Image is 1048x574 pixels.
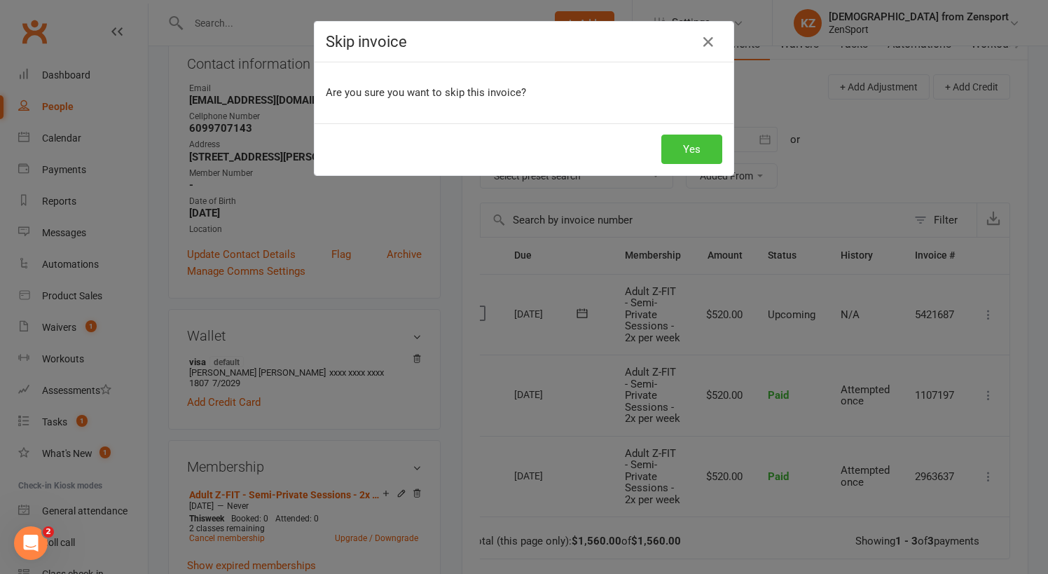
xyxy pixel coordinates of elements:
[43,526,54,538] span: 2
[326,33,722,50] h4: Skip invoice
[661,135,722,164] button: Yes
[14,526,48,560] iframe: Intercom live chat
[697,31,719,53] button: Close
[326,86,526,99] span: Are you sure you want to skip this invoice?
